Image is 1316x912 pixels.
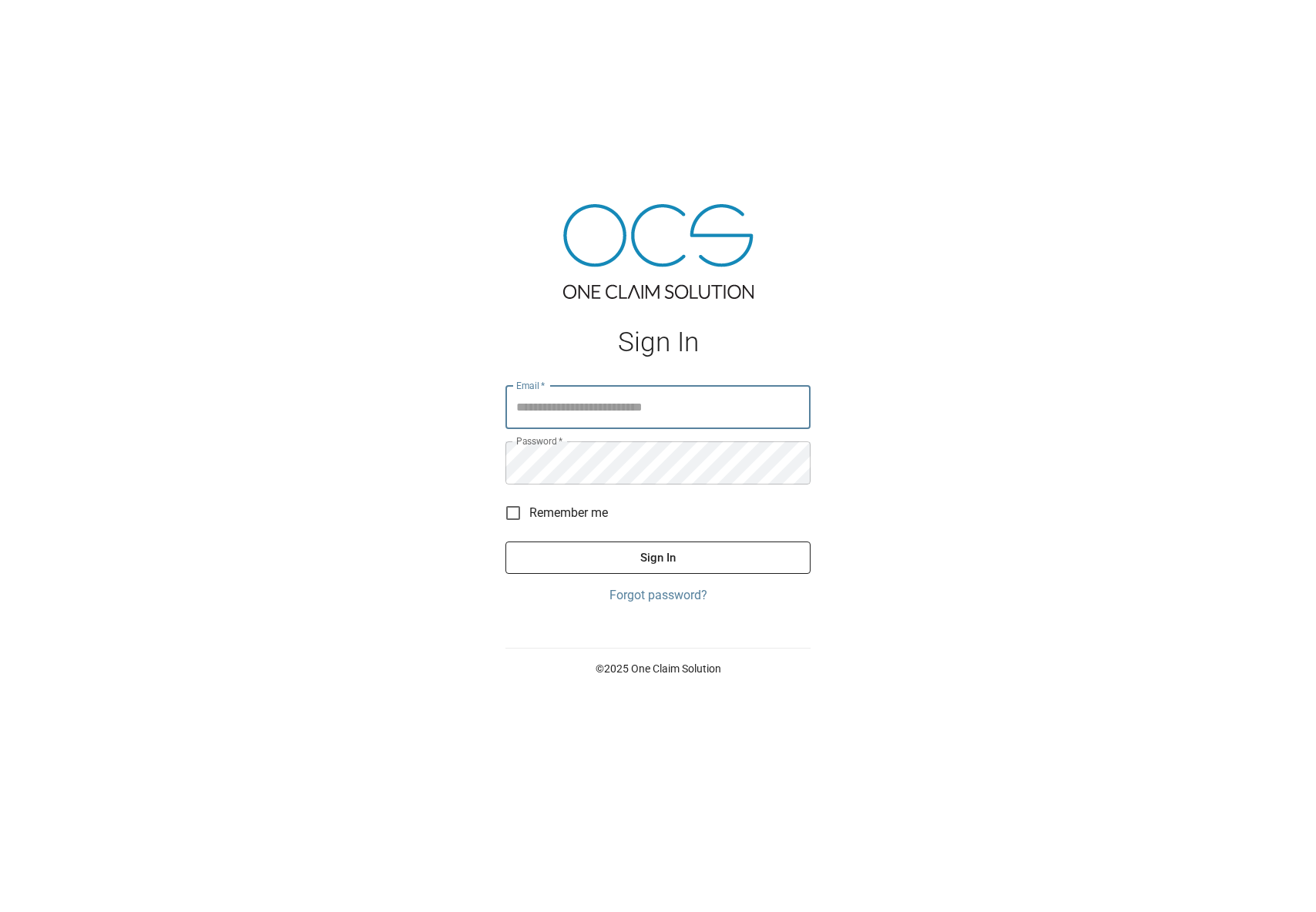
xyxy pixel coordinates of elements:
[505,541,811,574] button: Sign In
[516,434,562,448] label: Password
[18,9,80,40] img: ocs-logo-white-transparent.png
[529,504,608,522] span: Remember me
[505,661,811,676] p: © 2025 One Claim Solution
[516,379,546,392] label: Email
[505,586,811,605] a: Forgot password?
[563,204,754,299] img: ocs-logo-tra.png
[505,327,811,358] h1: Sign In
